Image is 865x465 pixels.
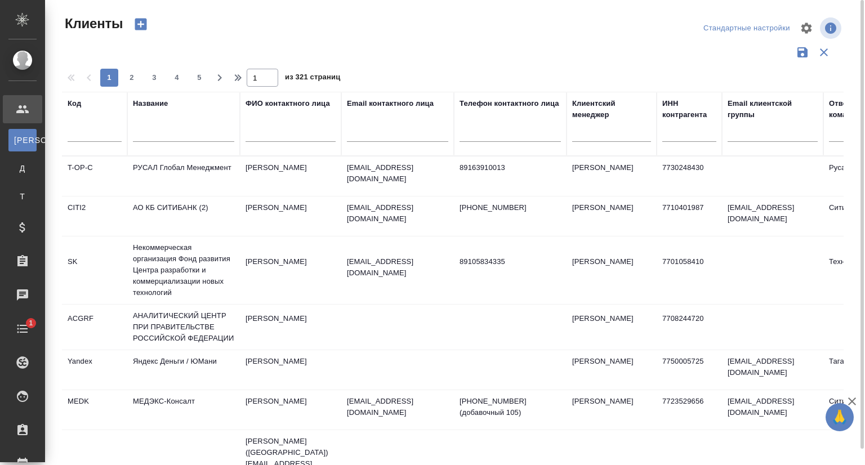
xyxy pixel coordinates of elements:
span: Д [14,163,31,174]
td: 7710401987 [657,196,722,236]
button: Сбросить фильтры [813,42,835,63]
span: Настроить таблицу [793,15,820,42]
span: 🙏 [830,405,849,429]
td: [PERSON_NAME] [240,196,341,236]
td: ACGRF [62,307,127,347]
td: 7723529656 [657,390,722,430]
span: из 321 страниц [285,70,340,87]
button: 5 [190,69,208,87]
div: Название [133,98,168,109]
div: Телефон контактного лица [460,98,559,109]
td: Яндекс Деньги / ЮМани [127,350,240,390]
span: 2 [123,72,141,83]
a: Т [8,185,37,208]
button: 🙏 [826,403,854,431]
p: [PHONE_NUMBER] [460,202,561,213]
p: [EMAIL_ADDRESS][DOMAIN_NAME] [347,396,448,418]
span: Клиенты [62,15,123,33]
td: 7701058410 [657,251,722,290]
td: 7708244720 [657,307,722,347]
td: 7750005725 [657,350,722,390]
td: РУСАЛ Глобал Менеджмент [127,157,240,196]
td: [PERSON_NAME] [567,157,657,196]
p: 89105834335 [460,256,561,267]
div: Email клиентской группы [728,98,818,120]
td: [PERSON_NAME] [567,251,657,290]
td: T-OP-C [62,157,127,196]
td: [PERSON_NAME] [240,251,341,290]
td: МЕДЭКС-Консалт [127,390,240,430]
td: [PERSON_NAME] [240,307,341,347]
td: [PERSON_NAME] [567,390,657,430]
p: [EMAIL_ADDRESS][DOMAIN_NAME] [347,256,448,279]
div: Клиентский менеджер [572,98,651,120]
td: АНАЛИТИЧЕСКИЙ ЦЕНТР ПРИ ПРАВИТЕЛЬСТВЕ РОССИЙСКОЙ ФЕДЕРАЦИИ [127,305,240,350]
td: Некоммерческая организация Фонд развития Центра разработки и коммерциализации новых технологий [127,236,240,304]
span: 3 [145,72,163,83]
td: [EMAIL_ADDRESS][DOMAIN_NAME] [722,350,823,390]
td: 7730248430 [657,157,722,196]
button: Сохранить фильтры [792,42,813,63]
button: 3 [145,69,163,87]
a: Д [8,157,37,180]
span: 5 [190,72,208,83]
p: [EMAIL_ADDRESS][DOMAIN_NAME] [347,162,448,185]
td: MEDK [62,390,127,430]
td: SK [62,251,127,290]
td: [PERSON_NAME] [240,157,341,196]
p: [EMAIL_ADDRESS][DOMAIN_NAME] [347,202,448,225]
span: 4 [168,72,186,83]
td: [PERSON_NAME] [567,350,657,390]
button: 2 [123,69,141,87]
span: [PERSON_NAME] [14,135,31,146]
td: [PERSON_NAME] [567,307,657,347]
div: Код [68,98,81,109]
p: 89163910013 [460,162,561,173]
a: 1 [3,315,42,343]
td: [EMAIL_ADDRESS][DOMAIN_NAME] [722,196,823,236]
button: 4 [168,69,186,87]
span: Т [14,191,31,202]
span: 1 [22,318,39,329]
div: split button [701,20,793,37]
p: [PHONE_NUMBER] (добавочный 105) [460,396,561,418]
td: CITI2 [62,196,127,236]
td: АО КБ СИТИБАНК (2) [127,196,240,236]
td: [PERSON_NAME] [567,196,657,236]
td: [PERSON_NAME] [240,350,341,390]
a: [PERSON_NAME] [8,129,37,151]
div: Email контактного лица [347,98,434,109]
span: Посмотреть информацию [820,17,844,39]
button: Создать [127,15,154,34]
td: [PERSON_NAME] [240,390,341,430]
div: ФИО контактного лица [246,98,330,109]
td: [EMAIL_ADDRESS][DOMAIN_NAME] [722,390,823,430]
td: Yandex [62,350,127,390]
div: ИНН контрагента [662,98,716,120]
